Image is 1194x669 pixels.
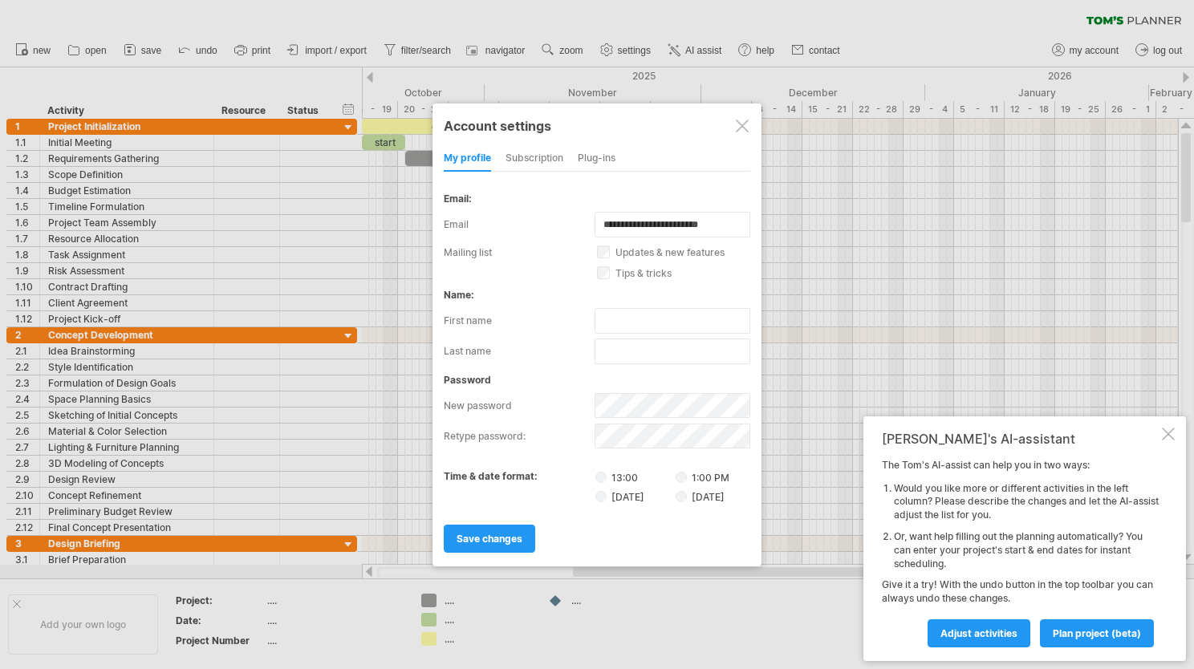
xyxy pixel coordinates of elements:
[597,246,769,258] label: updates & new features
[444,393,595,419] label: new password
[444,525,535,553] a: save changes
[444,246,597,258] label: mailing list
[940,627,1017,639] span: Adjust activities
[595,470,673,484] label: 13:00
[506,146,563,172] div: subscription
[894,482,1159,522] li: Would you like more or different activities in the left column? Please describe the changes and l...
[444,289,750,301] div: name:
[444,111,750,140] div: Account settings
[595,489,673,503] label: [DATE]
[676,472,687,483] input: 1:00 PM
[1053,627,1141,639] span: plan project (beta)
[882,459,1159,647] div: The Tom's AI-assist can help you in two ways: Give it a try! With the undo button in the top tool...
[444,339,595,364] label: last name
[676,491,687,502] input: [DATE]
[444,424,595,449] label: retype password:
[595,472,607,483] input: 13:00
[444,308,595,334] label: first name
[444,146,491,172] div: my profile
[1040,619,1154,647] a: plan project (beta)
[676,491,725,503] label: [DATE]
[444,374,750,386] div: password
[595,491,607,502] input: [DATE]
[597,267,769,279] label: tips & tricks
[882,431,1159,447] div: [PERSON_NAME]'s AI-assistant
[444,212,595,237] label: email
[894,530,1159,570] li: Or, want help filling out the planning automatically? You can enter your project's start & end da...
[578,146,615,172] div: Plug-ins
[444,470,538,482] label: time & date format:
[928,619,1030,647] a: Adjust activities
[444,193,750,205] div: email:
[676,472,729,484] label: 1:00 PM
[457,533,522,545] span: save changes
